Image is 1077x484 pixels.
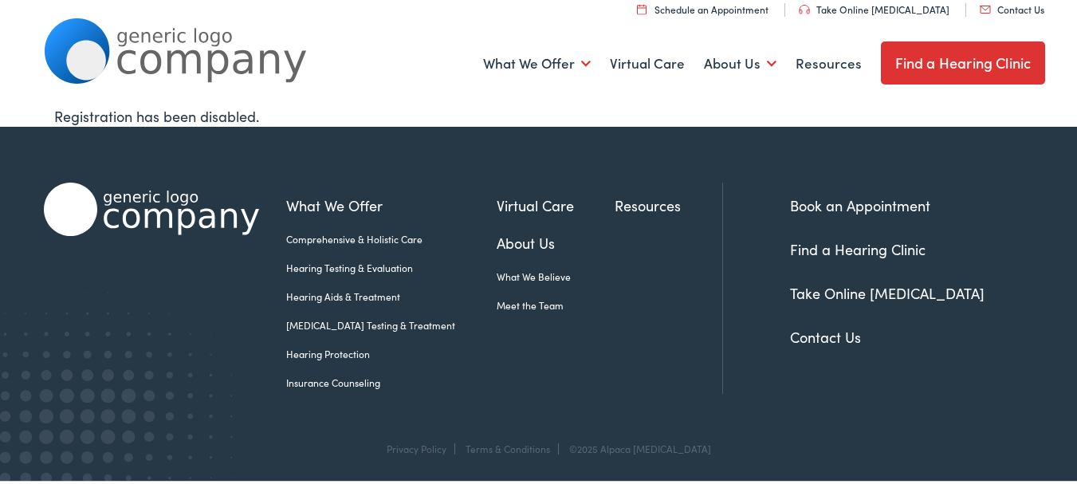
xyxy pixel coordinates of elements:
[286,344,497,359] a: Hearing Protection
[704,32,776,91] a: About Us
[799,2,810,12] img: utility icon
[286,373,497,388] a: Insurance Counseling
[790,325,861,344] a: Contact Us
[286,258,497,273] a: Hearing Testing & Evaluation
[497,267,615,281] a: What We Believe
[286,287,497,301] a: Hearing Aids & Treatment
[497,192,615,214] a: Virtual Care
[980,3,991,11] img: utility icon
[790,237,926,257] a: Find a Hearing Clinic
[881,39,1046,82] a: Find a Hearing Clinic
[610,32,685,91] a: Virtual Care
[286,192,497,214] a: What We Offer
[387,439,446,453] a: Privacy Policy
[286,316,497,330] a: [MEDICAL_DATA] Testing & Treatment
[483,32,591,91] a: What We Offer
[286,230,497,244] a: Comprehensive & Holistic Care
[561,441,711,452] div: ©2025 Alpaca [MEDICAL_DATA]
[790,193,930,213] a: Book an Appointment
[615,192,722,214] a: Resources
[497,230,615,251] a: About Us
[466,439,550,453] a: Terms & Conditions
[54,103,1034,124] div: Registration has been disabled.
[497,296,615,310] a: Meet the Team
[637,2,647,12] img: utility icon
[790,281,985,301] a: Take Online [MEDICAL_DATA]
[796,32,862,91] a: Resources
[44,180,259,234] img: Alpaca Audiology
